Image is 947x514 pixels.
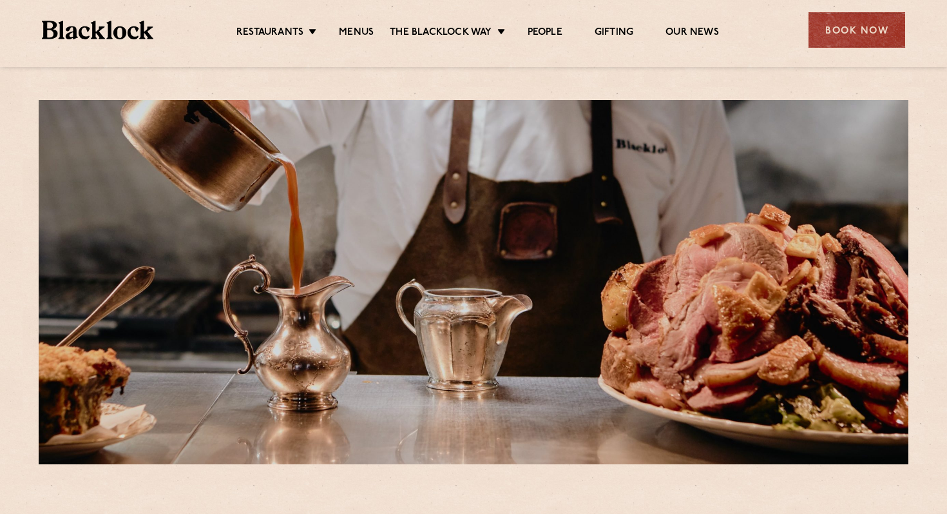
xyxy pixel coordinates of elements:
a: Menus [339,26,374,41]
a: Gifting [595,26,633,41]
a: Restaurants [236,26,303,41]
a: The Blacklock Way [390,26,492,41]
div: Book Now [808,12,905,48]
img: BL_Textured_Logo-footer-cropped.svg [42,21,153,39]
a: People [528,26,562,41]
a: Our News [665,26,719,41]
